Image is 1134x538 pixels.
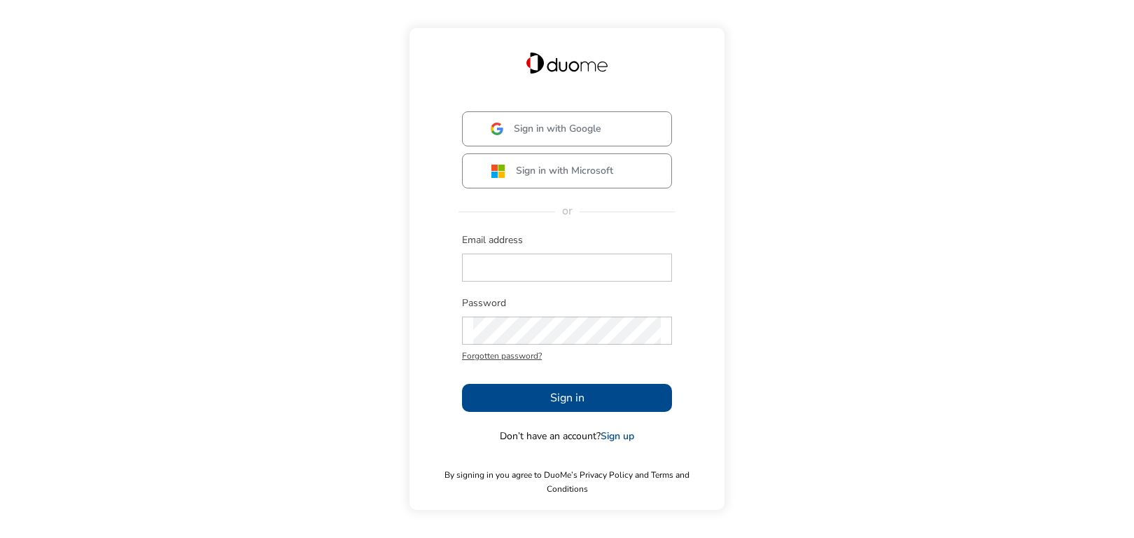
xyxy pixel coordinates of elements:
[526,53,608,74] img: Duome
[516,164,613,178] span: Sign in with Microsoft
[555,203,580,219] span: or
[462,384,672,412] button: Sign in
[550,389,584,406] span: Sign in
[491,123,503,135] img: google.svg
[491,164,505,179] img: ms.svg
[462,153,672,188] button: Sign in with Microsoft
[462,233,672,247] span: Email address
[514,122,601,136] span: Sign in with Google
[500,429,634,443] span: Don’t have an account?
[423,468,710,496] span: By signing in you agree to DuoMe’s Privacy Policy and Terms and Conditions
[462,296,672,310] span: Password
[462,349,672,363] span: Forgotten password?
[462,111,672,146] button: Sign in with Google
[601,429,634,443] a: Sign up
